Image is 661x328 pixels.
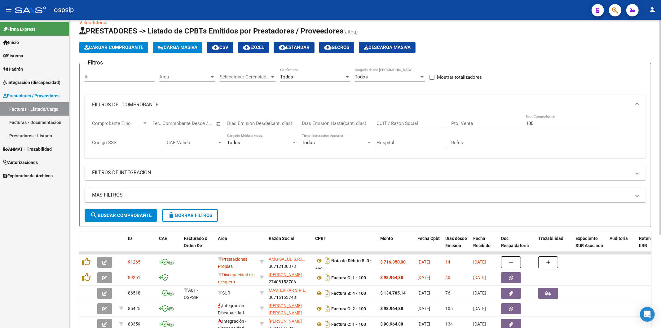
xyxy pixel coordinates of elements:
[501,236,529,248] span: Doc Respaldatoria
[92,121,142,126] span: Comprobante Tipo
[417,236,440,241] span: Fecha Cpbt
[269,302,310,315] div: 27329210680
[152,121,178,126] input: Fecha inicio
[380,321,403,326] strong: $ 98.964,88
[269,319,302,324] span: [PERSON_NAME]
[279,43,286,51] mat-icon: cloud_download
[85,95,646,115] mat-expansion-panel-header: FILTROS DEL COMPROBANTE
[128,321,140,326] span: 83359
[218,272,255,284] span: Discapacidad sin recupero
[443,232,471,259] datatable-header-cell: Días desde Emisión
[445,275,450,280] span: 40
[85,209,157,222] button: Buscar Comprobante
[607,232,637,259] datatable-header-cell: Auditoria
[415,232,443,259] datatable-header-cell: Fecha Cpbt
[473,236,491,248] span: Fecha Recibido
[302,140,315,145] span: Todos
[378,232,415,259] datatable-header-cell: Monto
[364,45,411,50] span: Descarga Masiva
[649,6,656,13] mat-icon: person
[238,42,269,53] button: EXCEL
[212,45,228,50] span: CSV
[274,42,315,53] button: Estandar
[215,232,257,259] datatable-header-cell: Area
[128,236,132,241] span: ID
[90,211,98,219] mat-icon: search
[215,120,222,127] button: Open calendar
[126,232,156,259] datatable-header-cell: ID
[79,27,343,35] span: PRESTADORES -> Listado de CPBTs Emitidos por Prestadores / Proveedores
[162,209,218,222] button: Borrar Filtros
[181,232,215,259] datatable-header-cell: Facturado x Orden De
[218,303,246,315] span: Integración - Discapacidad
[313,232,378,259] datatable-header-cell: CPBT
[473,321,486,326] span: [DATE]
[92,101,631,108] mat-panel-title: FILTROS DEL COMPROBANTE
[3,92,59,99] span: Prestadores / Proveedores
[227,140,240,145] span: Todos
[445,321,453,326] span: 134
[49,3,74,17] span: - ospsip
[79,42,148,53] button: Cargar Comprobante
[84,45,143,50] span: Cargar Comprobante
[85,58,106,67] h3: Filtros
[269,236,294,241] span: Razón Social
[128,290,140,295] span: 86518
[168,213,212,218] span: Borrar Filtros
[218,257,247,269] span: Prestaciones Propias
[85,188,646,202] mat-expansion-panel-header: MAS FILTROS
[417,275,430,280] span: [DATE]
[315,258,372,272] strong: Nota de Débito B: 3 - 100
[445,259,450,264] span: 14
[359,42,416,53] app-download-masive: Descarga masiva de comprobantes (adjuntos)
[417,259,430,264] span: [DATE]
[473,275,486,280] span: [DATE]
[359,42,416,53] button: Descarga Masiva
[331,291,366,296] strong: Factura B: 4 - 100
[355,74,368,80] span: Todos
[184,236,207,248] span: Facturado x Orden De
[445,290,450,295] span: 76
[3,39,19,46] span: Inicio
[212,43,219,51] mat-icon: cloud_download
[279,45,310,50] span: Estandar
[499,232,536,259] datatable-header-cell: Doc Respaldatoria
[5,6,12,13] mat-icon: menu
[128,259,140,264] span: 91265
[315,236,326,241] span: CPBT
[153,42,202,53] button: Carga Masiva
[417,321,430,326] span: [DATE]
[218,236,227,241] span: Area
[269,272,302,277] span: [PERSON_NAME]
[319,42,354,53] button: Gecros
[92,192,631,198] mat-panel-title: MAS FILTROS
[380,306,403,311] strong: $ 98.964,88
[128,275,140,280] span: 89251
[473,259,486,264] span: [DATE]
[445,236,467,248] span: Días desde Emisión
[266,232,313,259] datatable-header-cell: Razón Social
[610,236,628,241] span: Auditoria
[90,213,152,218] span: Buscar Comprobante
[269,256,310,269] div: 30712130373
[3,79,60,86] span: Integración (discapacidad)
[417,306,430,311] span: [DATE]
[331,275,366,280] strong: Factura C: 1 - 100
[92,169,631,176] mat-panel-title: FILTROS DE INTEGRACION
[331,322,366,327] strong: Factura C: 1 - 100
[380,259,406,264] strong: $ 716.350,00
[380,290,406,295] strong: $ 134.785,14
[323,273,331,283] i: Descargar documento
[159,236,167,241] span: CAE
[3,146,52,153] span: ANMAT - Trazabilidad
[269,303,302,315] span: [PERSON_NAME] [PERSON_NAME]
[184,288,199,300] span: A01 - OSPSIP
[183,121,213,126] input: Fecha fin
[323,304,331,314] i: Descargar documento
[243,43,250,51] mat-icon: cloud_download
[79,20,108,25] a: Video tutorial
[156,232,181,259] datatable-header-cell: CAE
[3,66,23,73] span: Padrón
[640,307,655,322] div: Open Intercom Messenger
[168,211,175,219] mat-icon: delete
